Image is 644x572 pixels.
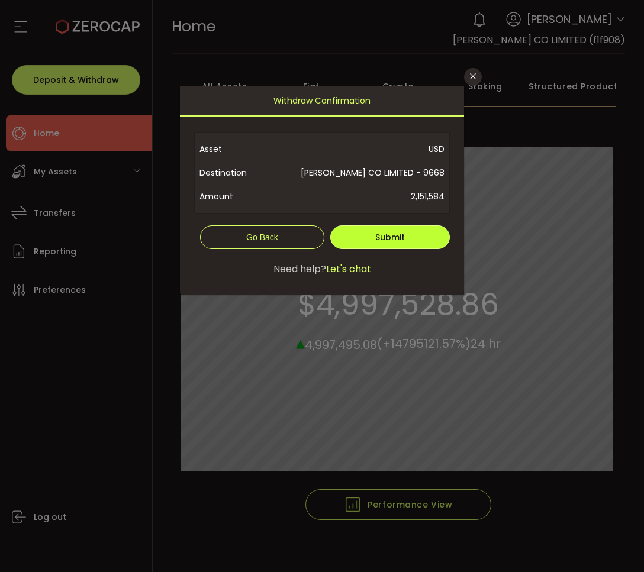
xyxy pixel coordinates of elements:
[199,161,275,185] span: Destination
[273,86,371,115] span: Withdraw Confirmation
[246,232,278,242] span: Go Back
[275,161,445,185] span: [PERSON_NAME] CO LIMITED - 9668
[199,185,275,208] span: Amount
[275,185,445,208] span: 2,151,584
[275,137,445,161] span: USD
[330,225,450,249] button: Submit
[273,262,326,276] span: Need help?
[464,68,482,86] button: Close
[200,225,324,249] button: Go Back
[326,262,371,276] span: Let's chat
[199,137,275,161] span: Asset
[375,231,405,243] span: Submit
[180,86,464,295] div: dialog
[502,444,644,572] iframe: Chat Widget
[502,444,644,572] div: 聊天小工具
